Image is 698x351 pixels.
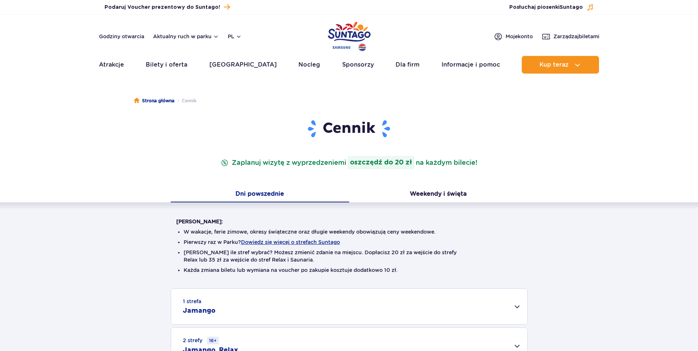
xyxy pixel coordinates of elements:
[328,18,371,52] a: Park of Poland
[174,97,196,104] li: Cennik
[298,56,320,74] a: Nocleg
[542,32,599,41] a: Zarządzajbiletami
[104,4,220,11] span: Podaruj Voucher prezentowy do Suntago!
[176,219,223,224] strong: [PERSON_NAME]:
[171,187,349,202] button: Dni powszednie
[342,56,374,74] a: Sponsorzy
[207,337,219,344] small: 16+
[348,156,414,169] strong: oszczędź do 20 zł
[442,56,500,74] a: Informacje i pomoc
[553,33,599,40] span: Zarządzaj biletami
[349,187,528,202] button: Weekendy i święta
[509,4,583,11] span: Posłuchaj piosenki
[184,238,515,246] li: Pierwszy raz w Parku?
[183,306,216,315] h2: Jamango
[153,33,219,39] button: Aktualny ruch w parku
[146,56,187,74] a: Bilety i oferta
[560,5,583,10] span: Suntago
[219,156,479,169] p: Zaplanuj wizytę z wyprzedzeniem na każdym bilecie!
[506,33,533,40] span: Moje konto
[183,298,201,305] small: 1 strefa
[539,61,568,68] span: Kup teraz
[494,32,533,41] a: Mojekonto
[509,4,594,11] button: Posłuchaj piosenkiSuntago
[184,228,515,235] li: W wakacje, ferie zimowe, okresy świąteczne oraz długie weekendy obowiązują ceny weekendowe.
[134,97,174,104] a: Strona główna
[184,266,515,274] li: Każda zmiana biletu lub wymiana na voucher po zakupie kosztuje dodatkowo 10 zł.
[104,2,230,12] a: Podaruj Voucher prezentowy do Suntago!
[99,56,124,74] a: Atrakcje
[396,56,419,74] a: Dla firm
[241,239,340,245] button: Dowiedz się więcej o strefach Suntago
[184,249,515,263] li: [PERSON_NAME] ile stref wybrać? Możesz zmienić zdanie na miejscu. Dopłacisz 20 zł za wejście do s...
[183,337,219,344] small: 2 strefy
[176,119,522,138] h1: Cennik
[99,33,144,40] a: Godziny otwarcia
[209,56,277,74] a: [GEOGRAPHIC_DATA]
[522,56,599,74] button: Kup teraz
[228,33,242,40] button: pl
